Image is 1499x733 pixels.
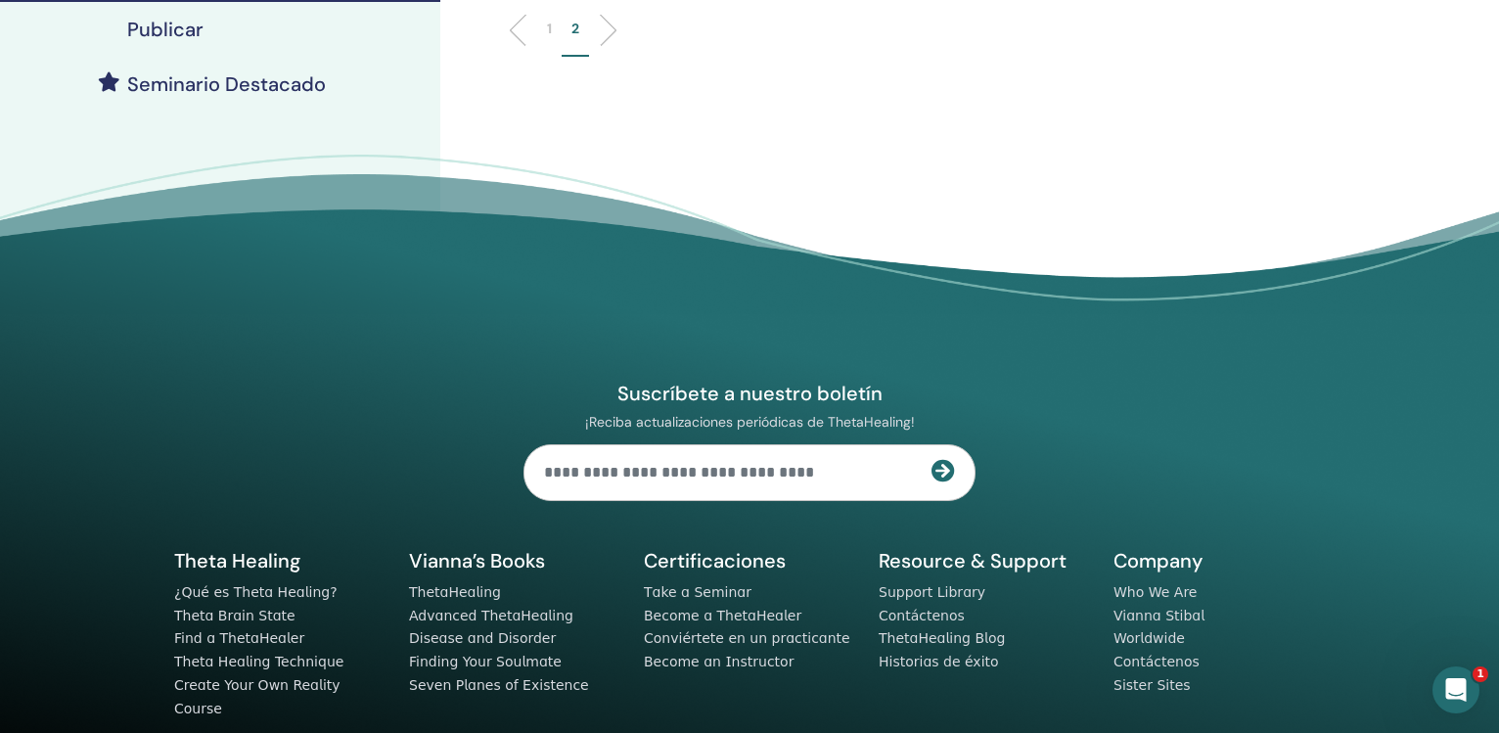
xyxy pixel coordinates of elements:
[174,654,343,669] a: Theta Healing Technique
[127,72,326,96] h4: Seminario Destacado
[127,18,204,41] h4: Publicar
[174,548,386,573] h5: Theta Healing
[1113,677,1191,693] a: Sister Sites
[174,608,295,623] a: Theta Brain State
[409,548,620,573] h5: Vianna’s Books
[879,654,999,669] a: Historias de éxito
[644,548,855,573] h5: Certificaciones
[409,630,556,646] a: Disease and Disorder
[409,677,589,693] a: Seven Planes of Existence
[644,584,751,600] a: Take a Seminar
[879,630,1005,646] a: ThetaHealing Blog
[879,608,965,623] a: Contáctenos
[409,584,501,600] a: ThetaHealing
[879,584,985,600] a: Support Library
[409,608,573,623] a: Advanced ThetaHealing
[174,630,304,646] a: Find a ThetaHealer
[644,654,794,669] a: Become an Instructor
[644,630,850,646] a: Conviértete en un practicante
[879,548,1090,573] h5: Resource & Support
[1432,666,1479,713] iframe: Intercom live chat
[1113,608,1204,623] a: Vianna Stibal
[523,413,976,431] p: ¡Reciba actualizaciones periódicas de ThetaHealing!
[174,677,341,716] a: Create Your Own Reality Course
[1113,630,1185,646] a: Worldwide
[1113,548,1325,573] h5: Company
[1473,666,1488,682] span: 1
[547,19,552,39] p: 1
[174,584,338,600] a: ¿Qué es Theta Healing?
[1113,584,1197,600] a: Who We Are
[571,19,579,39] p: 2
[523,381,976,406] h4: Suscríbete a nuestro boletín
[1113,654,1200,669] a: Contáctenos
[409,654,562,669] a: Finding Your Soulmate
[644,608,801,623] a: Become a ThetaHealer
